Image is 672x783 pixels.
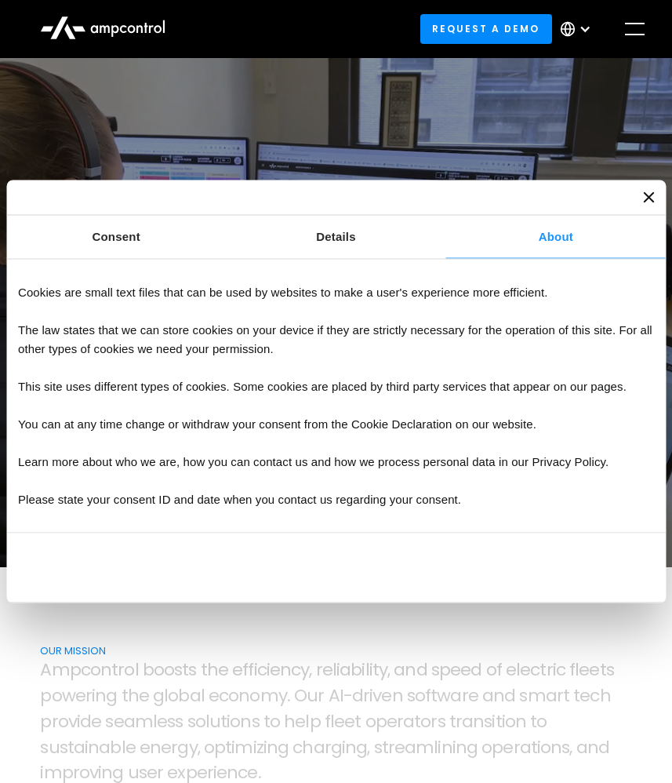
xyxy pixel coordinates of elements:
span: r [207,763,213,783]
span: t [201,660,207,680]
span: o [204,737,214,758]
a: Consent [6,216,226,259]
span: e [334,712,344,732]
span: s [60,737,67,758]
span: p [40,712,51,732]
span: s [40,737,48,758]
span: n [100,660,111,680]
span: r [456,712,462,732]
span: o [52,686,62,706]
span: y [278,686,287,706]
span: i [40,763,43,783]
div: menu [613,7,657,51]
span: h [128,686,139,706]
span: i [369,660,372,680]
span: x [177,763,185,783]
span: d [598,737,609,758]
span: a [99,737,110,758]
span: I [340,686,343,706]
span: e [232,660,242,680]
span: r [157,763,163,783]
span: b [143,660,154,680]
span: o [536,712,547,732]
span: i [336,660,340,680]
span: e [506,660,516,680]
span: a [394,660,405,680]
span: f [569,660,575,680]
span: o [365,712,376,732]
span: l [434,737,438,758]
span: l [332,660,336,680]
span: n [88,737,99,758]
span: d [504,686,515,706]
span: e [579,686,590,706]
span: d [80,712,91,732]
span: d [470,660,481,680]
span: s [561,737,569,758]
span: t [225,737,231,758]
a: Request a demo [420,14,552,43]
span: n [267,737,278,758]
span: , [387,660,390,680]
span: l [153,712,157,732]
span: a [462,712,473,732]
span: s [188,660,196,680]
span: h [600,686,611,706]
span: b [110,737,121,758]
span: t [182,660,188,680]
span: p [186,763,197,783]
span: o [420,712,430,732]
span: v [68,712,77,732]
span: t [430,686,437,706]
span: t [600,660,606,680]
a: Details [226,216,445,259]
span: m [528,686,546,706]
span: i [253,737,256,758]
span: f [496,660,502,680]
span: a [340,660,351,680]
span: c [219,686,228,706]
span: a [450,686,461,706]
span: l [135,660,139,680]
span: t [530,712,536,732]
span: l [205,712,209,732]
span: s [139,763,147,783]
span: s [174,660,182,680]
span: a [405,737,416,758]
span: e [381,686,391,706]
span: , [569,737,572,758]
span: f [242,660,248,680]
span: s [252,712,260,732]
span: y [379,660,387,680]
span: r [118,660,124,680]
span: u [49,737,60,758]
span: c [238,763,247,783]
span: c [530,660,539,680]
span: . [287,686,290,706]
span: o [164,660,174,680]
span: t [573,686,579,706]
span: e [140,737,150,758]
span: f [325,712,330,732]
span: n [587,737,598,758]
span: i [213,763,216,783]
span: e [218,660,228,680]
span: z [256,737,263,758]
span: f [248,660,253,680]
span: i [85,737,88,758]
span: l [365,660,369,680]
span: a [576,737,587,758]
span: s [519,686,527,706]
span: v [372,686,381,706]
span: g [467,737,478,758]
span: m [44,763,62,783]
span: i [267,660,270,680]
span: i [438,737,441,758]
span: c [291,660,300,680]
span: n [240,712,251,732]
span: t [539,660,546,680]
span: r [52,712,58,732]
span: e [468,686,478,706]
span: s [167,712,175,732]
span: r [73,763,79,783]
